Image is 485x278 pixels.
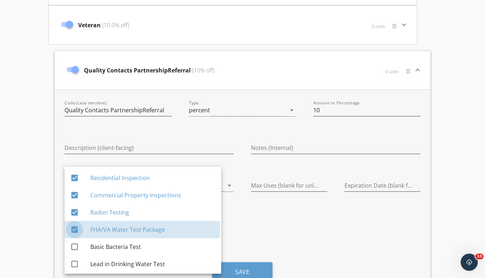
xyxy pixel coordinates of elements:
[90,174,215,182] div: Residential Inspection
[287,106,296,114] i: arrow_drop_down
[385,69,399,74] span: 0 uses
[344,180,420,192] input: Expiration Date (blank for none)
[90,260,215,268] div: Lead in Drinking Water Test
[78,21,129,29] span: Veteran
[191,66,214,74] span: (10% off)
[251,142,420,154] input: Notes (Internal)
[84,66,214,75] span: Quality Contacts PartnershipReferral
[65,104,172,116] input: Code (case sensitive)
[90,208,215,217] div: Radon Testing
[475,254,484,259] span: 10
[251,180,327,192] input: Max Uses (blank for unlimited)
[189,107,210,113] div: percent
[90,225,215,234] div: FHA/VA Water Test Package
[461,254,478,271] iframe: Intercom live chat
[400,20,408,29] i: keyboard_arrow_down
[413,66,422,74] i: keyboard_arrow_down
[313,104,420,116] input: Amount or Percentage
[90,191,215,199] div: Commercial Property Inspections
[65,142,234,154] input: Description (client-facing)
[101,21,129,29] span: (10.0% off)
[372,23,385,29] span: 0 uses
[225,181,234,190] i: arrow_drop_down
[90,242,215,251] div: Basic Bacteria Test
